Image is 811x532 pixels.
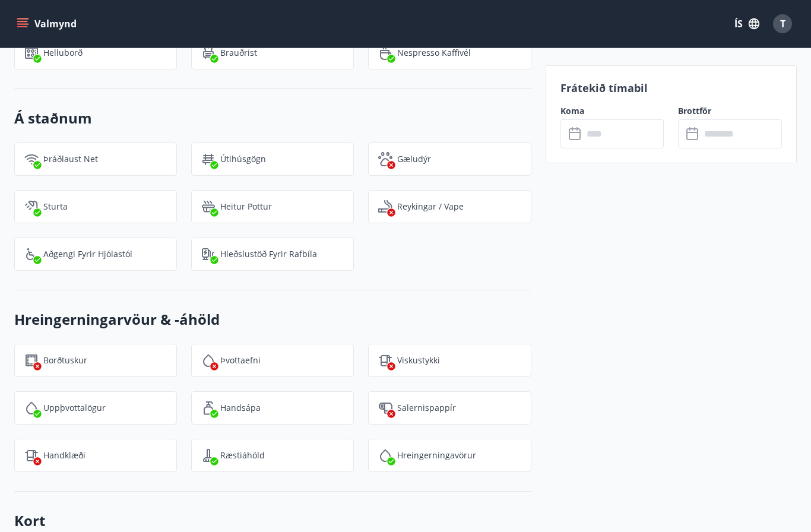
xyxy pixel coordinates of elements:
button: ÍS [728,13,766,34]
img: y5Bi4hK1jQC9cBVbXcWRSDyXCR2Ut8Z2VPlYjj17.svg [24,401,39,415]
img: 6h163WYZE4rom4WMceCGonWsXLVS3IYQqOKmW8AJ.svg [378,46,392,60]
p: Helluborð [43,47,83,59]
p: Borðtuskur [43,354,87,366]
p: Viskustykki [397,354,440,366]
h3: Kort [14,511,531,531]
p: Salernispappír [397,402,456,414]
img: uiBtL0ikWr40dZiggAgPY6zIBwQcLm3lMVfqTObx.svg [24,448,39,463]
p: Nespresso kaffivél [397,47,471,59]
span: T [780,17,785,30]
p: Heitur pottur [220,201,272,213]
img: 8IYIKVZQyRlUC6HQIIUSdjpPGRncJsz2RzLgWvp4.svg [24,247,39,261]
h3: Á staðnum [14,108,531,128]
img: tIVzTFYizac3SNjIS52qBBKOADnNn3qEFySneclv.svg [378,353,392,368]
img: IEMZxl2UAX2uiPqnGqR2ECYTbkBjM7IGMvKNT7zJ.svg [378,448,392,463]
p: Reykingar / Vape [397,201,464,213]
img: 9R1hYb2mT2cBJz2TGv4EKaumi4SmHMVDNXcQ7C8P.svg [24,46,39,60]
p: Aðgengi fyrir hjólastól [43,248,132,260]
p: Þvottaefni [220,354,261,366]
p: Uppþvottalögur [43,402,106,414]
img: JsUkc86bAWErts0UzsjU3lk4pw2986cAIPoh8Yw7.svg [378,401,392,415]
img: fkJ5xMEnKf9CQ0V6c12WfzkDEsV4wRmoMqv4DnVF.svg [24,199,39,214]
h3: Hreingerningarvöur & -áhöld [14,309,531,330]
p: Handklæði [43,449,85,461]
p: Hleðslustöð fyrir rafbíla [220,248,317,260]
p: Gæludýr [397,153,431,165]
button: menu [14,13,81,34]
img: 96TlfpxwFVHR6UM9o3HrTVSiAREwRYtsizir1BR0.svg [201,401,216,415]
button: T [768,9,797,38]
img: saOQRUK9k0plC04d75OSnkMeCb4WtbSIwuaOqe9o.svg [201,448,216,463]
img: eXskhI6PfzAYYayp6aE5zL2Gyf34kDYkAHzo7Blm.svg [201,46,216,60]
img: FQTGzxj9jDlMaBqrp2yyjtzD4OHIbgqFuIf1EfZm.svg [24,353,39,368]
p: Brauðrist [220,47,257,59]
p: Sturta [43,201,68,213]
img: zl1QXYWpuXQflmynrNOhYvHk3MCGPnvF2zCJrr1J.svg [201,152,216,166]
img: nH7E6Gw2rvWFb8XaSdRp44dhkQaj4PJkOoRYItBQ.svg [201,247,216,261]
img: QNIUl6Cv9L9rHgMXwuzGLuiJOj7RKqxk9mBFPqjq.svg [378,199,392,214]
p: Útihúsgögn [220,153,266,165]
p: Ræstiáhöld [220,449,265,461]
img: HJRyFFsYp6qjeUYhR4dAD8CaCEsnIFYZ05miwXoh.svg [24,152,39,166]
label: Koma [560,105,664,117]
label: Brottför [678,105,782,117]
p: Handsápa [220,402,261,414]
img: h89QDIuHlAdpqTriuIvuEWkTH976fOgBEOOeu1mi.svg [201,199,216,214]
img: pxcaIm5dSOV3FS4whs1soiYWTwFQvksT25a9J10C.svg [378,152,392,166]
p: Hreingerningavörur [397,449,476,461]
p: Þráðlaust net [43,153,98,165]
p: Frátekið tímabil [560,80,782,96]
img: PMt15zlZL5WN7A8x0Tvk8jOMlfrCEhCcZ99roZt4.svg [201,353,216,368]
